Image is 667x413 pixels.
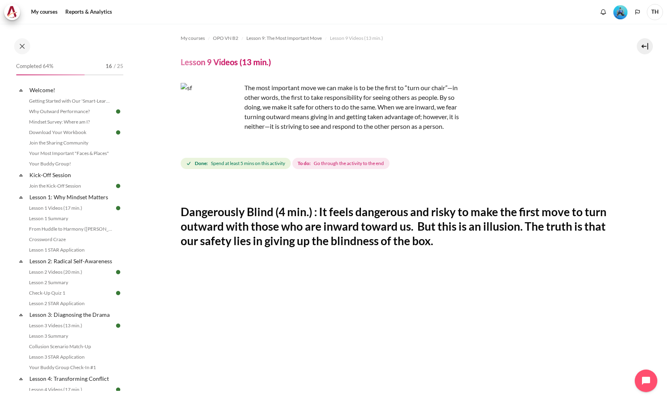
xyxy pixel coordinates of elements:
img: Done [115,322,122,329]
span: Spend at least 5 mins on this activity [211,160,285,167]
a: My courses [181,33,205,43]
span: Collapse [17,311,25,319]
a: Lesson 1: Why Mindset Matters [28,192,115,202]
a: Your Buddy Group Check-In #1 [27,363,115,372]
span: Collapse [17,193,25,201]
img: Done [115,268,122,276]
p: The most important move we can make is to be the first to “turn our chair”—in other words, the fi... [181,83,463,131]
a: Level #3 [610,4,631,19]
h2: Dangerously Blind (4 min.) : It feels dangerous and risky to make the first move to turn outward ... [181,204,610,248]
img: Done [115,129,122,136]
img: Done [115,182,122,190]
button: Languages [632,6,644,18]
span: Collapse [17,171,25,179]
span: Collapse [17,375,25,383]
span: 16 [106,62,112,70]
div: Level #3 [613,4,627,19]
span: TH [647,4,663,20]
a: Getting Started with Our 'Smart-Learning' Platform [27,96,115,106]
a: Lesson 2 Summary [27,278,115,287]
a: Lesson 3 STAR Application [27,352,115,362]
a: From Huddle to Harmony ([PERSON_NAME]'s Story) [27,224,115,234]
div: Completion requirements for Lesson 9 Videos (13 min.) [181,156,391,171]
a: User menu [647,4,663,20]
a: Join the Sharing Community [27,138,115,148]
a: Lesson 4: Transforming Conflict [28,373,115,384]
a: Reports & Analytics [63,4,115,20]
a: Why Outward Performance? [27,107,115,116]
img: Level #3 [613,5,627,19]
a: Lesson 4 Videos (17 min.) [27,385,115,394]
a: Check-Up Quiz 1 [27,288,115,298]
h4: Lesson 9 Videos (13 min.) [181,57,271,67]
a: Lesson 1 STAR Application [27,245,115,255]
a: Lesson 9: The Most Important Move [246,33,322,43]
a: Architeck Architeck [4,4,24,20]
a: Lesson 2 STAR Application [27,299,115,308]
a: Mindset Survey: Where am I? [27,117,115,127]
img: sf [181,83,241,143]
a: Lesson 3 Videos (13 min.) [27,321,115,330]
a: Lesson 2: Radical Self-Awareness [28,256,115,266]
span: / 25 [114,62,123,70]
img: Architeck [6,6,18,18]
a: Your Buddy Group! [27,159,115,169]
a: Download Your Workbook [27,128,115,137]
img: Done [115,108,122,115]
a: OPO VN B2 [213,33,238,43]
a: Lesson 2 Videos (20 min.) [27,267,115,277]
span: Completed 64% [16,62,53,70]
span: My courses [181,35,205,42]
a: Lesson 3 Summary [27,331,115,341]
a: Crossword Craze [27,235,115,244]
a: Lesson 9 Videos (13 min.) [330,33,383,43]
img: Done [115,289,122,297]
span: OPO VN B2 [213,35,238,42]
strong: Done: [195,160,208,167]
div: Show notification window with no new notifications [597,6,609,18]
span: Lesson 9 Videos (13 min.) [330,35,383,42]
a: Kick-Off Session [28,169,115,180]
a: Lesson 1 Videos (17 min.) [27,203,115,213]
a: Collusion Scenario Match-Up [27,342,115,351]
span: Collapse [17,257,25,265]
a: Lesson 3: Diagnosing the Drama [28,309,115,320]
a: Welcome! [28,85,115,95]
span: Lesson 9: The Most Important Move [246,35,322,42]
nav: Navigation bar [181,32,610,45]
a: Join the Kick-Off Session [27,181,115,191]
a: Your Most Important "Faces & Places" [27,149,115,158]
a: My courses [28,4,60,20]
span: Collapse [17,86,25,94]
span: Go through the activity to the end [314,160,384,167]
a: Lesson 1 Summary [27,214,115,223]
img: Done [115,204,122,212]
strong: To do: [298,160,311,167]
img: Done [115,386,122,393]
